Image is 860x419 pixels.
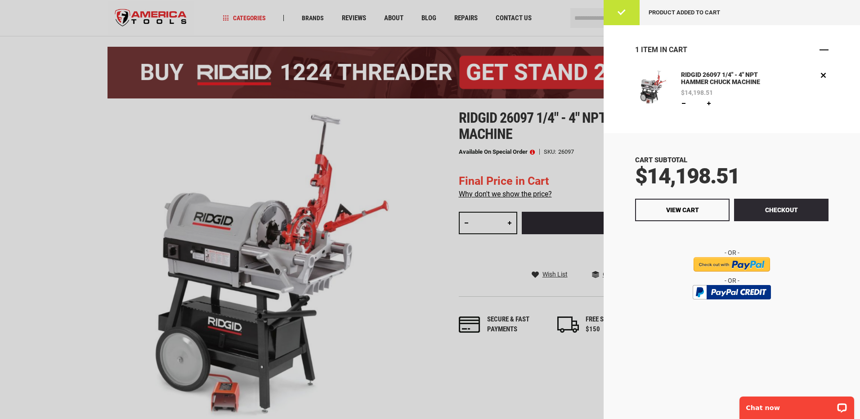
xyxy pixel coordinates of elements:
[635,163,739,189] span: $14,198.51
[734,391,860,419] iframe: LiveChat chat widget
[641,45,687,54] span: Item in Cart
[698,302,766,312] img: btn_bml_text.png
[679,70,782,87] a: RIDGID 26097 1/4" - 4" NPT HAMMER CHUCK MACHINE
[666,206,699,214] span: View Cart
[734,199,829,221] button: Checkout
[635,156,687,164] span: Cart Subtotal
[820,45,829,54] button: Close
[681,89,713,96] span: $14,198.51
[635,70,670,105] img: RIDGID 26097 1/4" - 4" NPT HAMMER CHUCK MACHINE
[649,9,720,16] span: Product added to cart
[635,45,639,54] span: 1
[635,70,670,108] a: RIDGID 26097 1/4" - 4" NPT HAMMER CHUCK MACHINE
[635,199,730,221] a: View Cart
